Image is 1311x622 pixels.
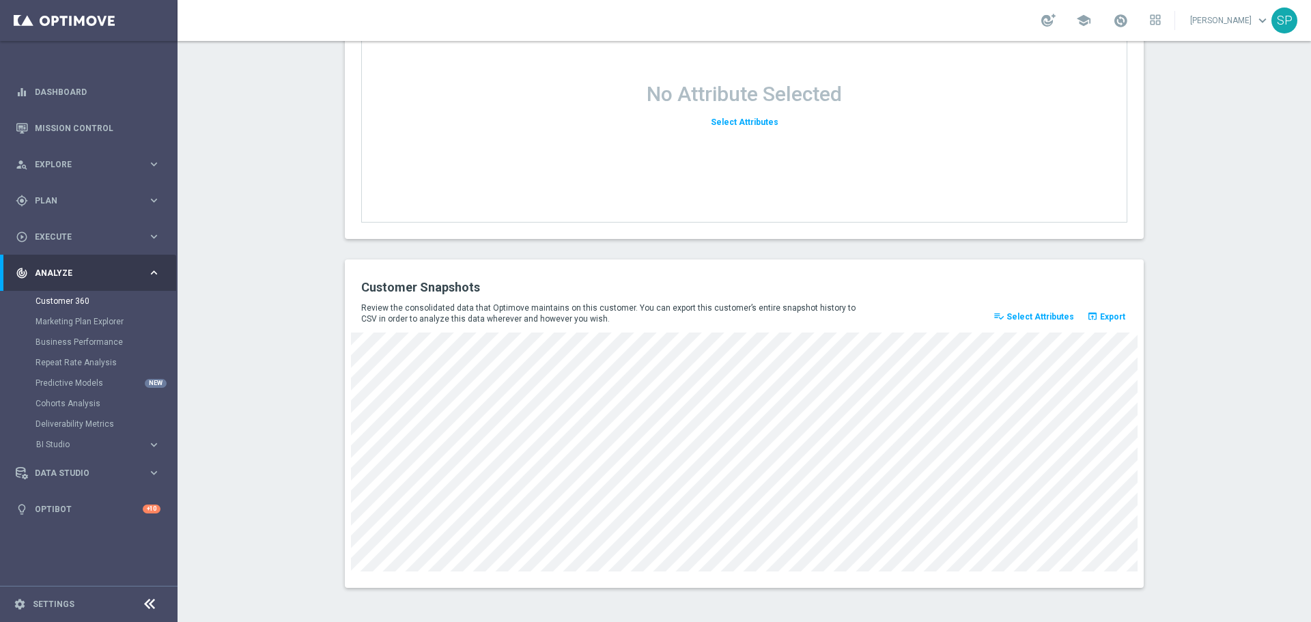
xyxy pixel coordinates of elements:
[16,467,147,479] div: Data Studio
[36,373,176,393] div: Predictive Models
[36,337,142,348] a: Business Performance
[36,352,176,373] div: Repeat Rate Analysis
[15,195,161,206] button: gps_fixed Plan keyboard_arrow_right
[16,195,147,207] div: Plan
[36,311,176,332] div: Marketing Plan Explorer
[647,82,842,107] h1: No Attribute Selected
[36,332,176,352] div: Business Performance
[14,598,26,610] i: settings
[35,74,160,110] a: Dashboard
[1255,13,1270,28] span: keyboard_arrow_down
[35,197,147,205] span: Plan
[993,311,1004,322] i: playlist_add_check
[145,379,167,388] div: NEW
[16,158,147,171] div: Explore
[16,231,147,243] div: Execute
[36,357,142,368] a: Repeat Rate Analysis
[16,231,28,243] i: play_circle_outline
[35,233,147,241] span: Execute
[147,194,160,207] i: keyboard_arrow_right
[15,87,161,98] button: equalizer Dashboard
[35,491,143,527] a: Optibot
[709,113,780,132] button: Select Attributes
[36,439,161,450] button: BI Studio keyboard_arrow_right
[36,414,176,434] div: Deliverability Metrics
[35,160,147,169] span: Explore
[16,267,147,279] div: Analyze
[147,158,160,171] i: keyboard_arrow_right
[361,279,734,296] h2: Customer Snapshots
[36,296,142,307] a: Customer 360
[35,269,147,277] span: Analyze
[1087,311,1098,322] i: open_in_browser
[16,110,160,146] div: Mission Control
[16,158,28,171] i: person_search
[35,110,160,146] a: Mission Control
[36,434,176,455] div: BI Studio
[35,469,147,477] span: Data Studio
[711,117,778,127] span: Select Attributes
[361,302,865,324] p: Review the consolidated data that Optimove maintains on this customer. You can export this custom...
[15,504,161,515] button: lightbulb Optibot +10
[15,468,161,479] button: Data Studio keyboard_arrow_right
[1100,312,1125,322] span: Export
[36,393,176,414] div: Cohorts Analysis
[16,195,28,207] i: gps_fixed
[36,316,142,327] a: Marketing Plan Explorer
[147,266,160,279] i: keyboard_arrow_right
[15,268,161,279] button: track_changes Analyze keyboard_arrow_right
[1271,8,1297,33] div: SP
[147,438,160,451] i: keyboard_arrow_right
[1006,312,1074,322] span: Select Attributes
[16,491,160,527] div: Optibot
[16,74,160,110] div: Dashboard
[15,123,161,134] button: Mission Control
[33,600,74,608] a: Settings
[16,503,28,515] i: lightbulb
[143,505,160,513] div: +10
[36,378,142,388] a: Predictive Models
[36,398,142,409] a: Cohorts Analysis
[147,466,160,479] i: keyboard_arrow_right
[16,267,28,279] i: track_changes
[991,307,1076,326] button: playlist_add_check Select Attributes
[36,419,142,429] a: Deliverability Metrics
[36,291,176,311] div: Customer 360
[1085,307,1127,326] button: open_in_browser Export
[36,440,147,449] div: BI Studio
[1076,13,1091,28] span: school
[15,231,161,242] button: play_circle_outline Execute keyboard_arrow_right
[147,230,160,243] i: keyboard_arrow_right
[1189,10,1271,31] a: [PERSON_NAME]keyboard_arrow_down
[15,159,161,170] button: person_search Explore keyboard_arrow_right
[36,440,134,449] span: BI Studio
[16,86,28,98] i: equalizer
